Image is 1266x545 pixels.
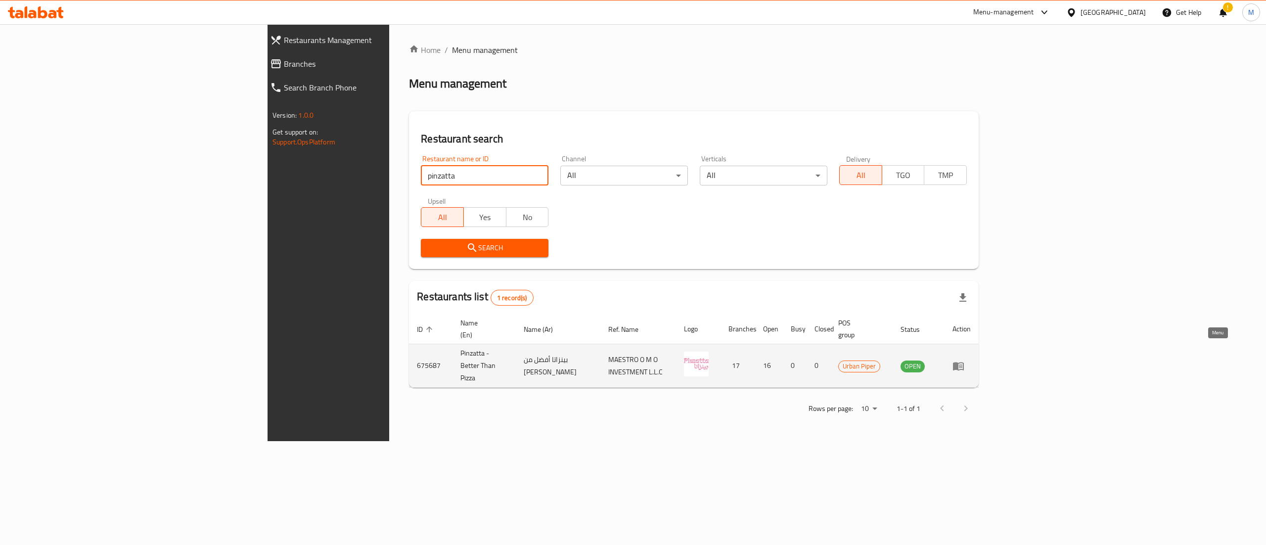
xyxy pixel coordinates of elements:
[783,344,807,388] td: 0
[417,323,436,335] span: ID
[901,361,925,372] span: OPEN
[721,314,755,344] th: Branches
[886,168,921,182] span: TGO
[409,44,979,56] nav: breadcrumb
[452,44,518,56] span: Menu management
[428,197,446,204] label: Upsell
[755,314,783,344] th: Open
[262,52,479,76] a: Branches
[844,168,878,182] span: All
[506,207,549,227] button: No
[846,155,871,162] label: Delivery
[783,314,807,344] th: Busy
[272,109,297,122] span: Version:
[945,314,979,344] th: Action
[928,168,963,182] span: TMP
[839,361,880,372] span: Urban Piper
[608,323,651,335] span: Ref. Name
[510,210,545,225] span: No
[524,323,566,335] span: Name (Ar)
[298,109,314,122] span: 1.0.0
[491,293,533,303] span: 1 record(s)
[421,239,548,257] button: Search
[262,28,479,52] a: Restaurants Management
[951,286,975,310] div: Export file
[429,242,541,254] span: Search
[600,344,677,388] td: MAESTRO O M O INVESTMENT L.L.C
[560,166,688,185] div: All
[425,210,460,225] span: All
[1248,7,1254,18] span: M
[897,403,920,415] p: 1-1 of 1
[807,314,830,344] th: Closed
[468,210,502,225] span: Yes
[721,344,755,388] td: 17
[755,344,783,388] td: 16
[463,207,506,227] button: Yes
[857,402,881,416] div: Rows per page:
[491,290,534,306] div: Total records count
[284,82,471,93] span: Search Branch Phone
[901,323,933,335] span: Status
[973,6,1034,18] div: Menu-management
[417,289,533,306] h2: Restaurants list
[839,165,882,185] button: All
[516,344,600,388] td: بينزاتا أفضل من [PERSON_NAME]
[272,126,318,138] span: Get support on:
[684,352,709,376] img: Pinzatta - Better Than Pizza
[409,314,979,388] table: enhanced table
[838,317,881,341] span: POS group
[262,76,479,99] a: Search Branch Phone
[924,165,967,185] button: TMP
[272,136,335,148] a: Support.OpsPlatform
[421,166,548,185] input: Search for restaurant name or ID..
[807,344,830,388] td: 0
[1081,7,1146,18] div: [GEOGRAPHIC_DATA]
[882,165,925,185] button: TGO
[676,314,721,344] th: Logo
[700,166,827,185] div: All
[452,344,516,388] td: Pinzatta - Better Than Pizza
[421,207,464,227] button: All
[460,317,504,341] span: Name (En)
[284,58,471,70] span: Branches
[421,132,967,146] h2: Restaurant search
[284,34,471,46] span: Restaurants Management
[809,403,853,415] p: Rows per page:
